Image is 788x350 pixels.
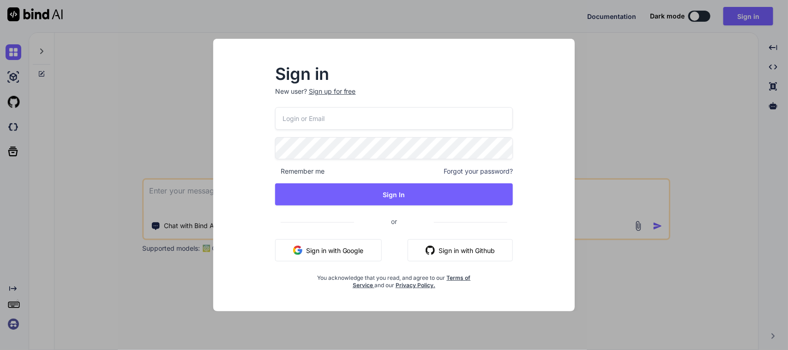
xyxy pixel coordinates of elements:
a: Privacy Policy. [396,282,435,289]
img: github [426,246,435,255]
h2: Sign in [275,66,513,81]
input: Login or Email [275,107,513,130]
span: Remember me [275,167,325,176]
p: New user? [275,87,513,107]
span: or [354,210,434,233]
div: You acknowledge that you read, and agree to our and our [315,269,474,289]
button: Sign in with Google [275,239,382,261]
span: Forgot your password? [444,167,513,176]
a: Terms of Service [353,274,471,289]
button: Sign in with Github [408,239,513,261]
div: Sign up for free [309,87,356,96]
button: Sign In [275,183,513,205]
img: google [293,246,302,255]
